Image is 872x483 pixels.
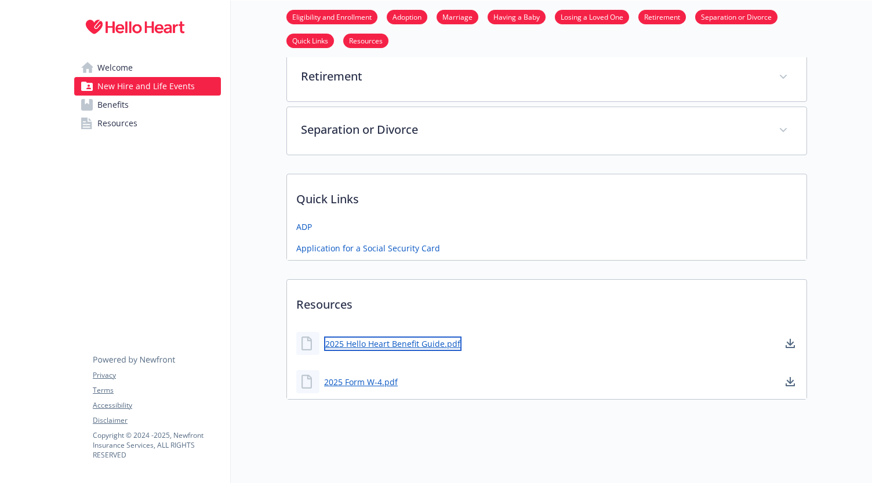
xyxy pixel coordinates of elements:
a: Welcome [74,58,221,77]
span: Welcome [97,58,133,77]
span: New Hire and Life Events [97,77,195,96]
span: Resources [97,114,137,133]
a: Application for a Social Security Card [296,242,440,254]
a: Privacy [93,370,220,380]
a: Terms [93,385,220,396]
p: Quick Links [287,174,806,217]
a: 2025 Hello Heart Benefit Guide.pdf [324,336,462,351]
p: Copyright © 2024 - 2025 , Newfront Insurance Services, ALL RIGHTS RESERVED [93,430,220,460]
div: Separation or Divorce [287,107,806,155]
a: ADP [296,221,312,233]
a: Quick Links [286,35,334,46]
a: New Hire and Life Events [74,77,221,96]
a: Disclaimer [93,415,220,426]
a: Adoption [387,11,427,22]
p: Retirement [301,68,765,85]
p: Separation or Divorce [301,121,765,138]
a: 2025 Form W-4.pdf [324,376,398,388]
a: Eligibility and Enrollment [286,11,377,22]
a: Accessibility [93,400,220,411]
a: Retirement [638,11,686,22]
a: Resources [343,35,388,46]
a: download document [783,375,797,389]
a: Benefits [74,96,221,114]
a: Marriage [437,11,478,22]
a: Losing a Loved One [555,11,629,22]
a: Having a Baby [488,11,546,22]
a: Resources [74,114,221,133]
a: Separation or Divorce [695,11,777,22]
span: Benefits [97,96,129,114]
p: Resources [287,280,806,323]
a: download document [783,336,797,350]
div: Retirement [287,54,806,101]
